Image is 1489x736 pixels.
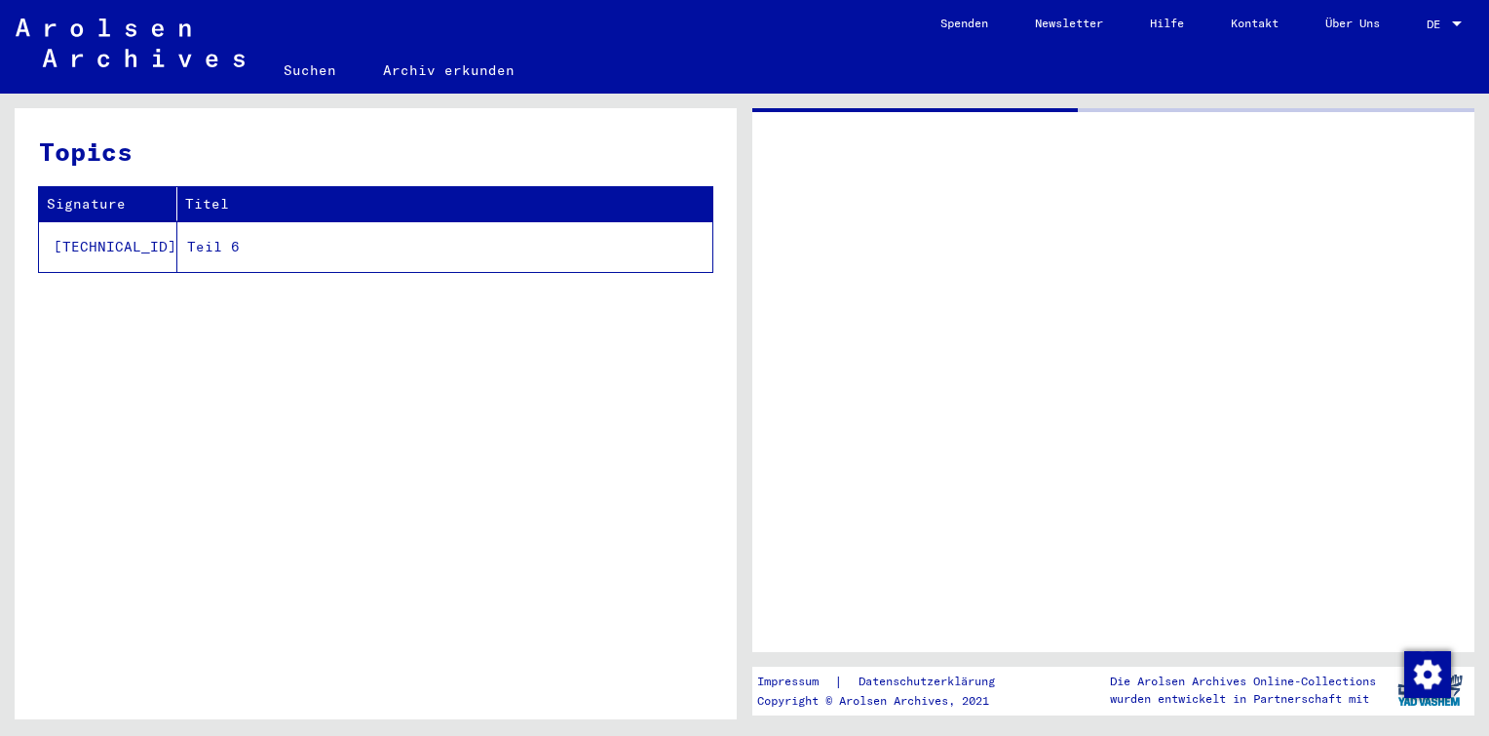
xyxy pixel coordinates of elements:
[177,187,712,221] th: Titel
[1404,651,1451,698] img: Zustimmung ändern
[16,19,245,67] img: Arolsen_neg.svg
[1394,666,1467,715] img: yv_logo.png
[360,47,538,94] a: Archiv erkunden
[757,672,1018,692] div: |
[843,672,1018,692] a: Datenschutzerklärung
[1110,673,1376,690] p: Die Arolsen Archives Online-Collections
[757,692,1018,710] p: Copyright © Arolsen Archives, 2021
[1427,18,1448,31] span: DE
[177,221,712,272] td: Teil 6
[39,221,177,272] td: [TECHNICAL_ID]
[757,672,834,692] a: Impressum
[1110,690,1376,708] p: wurden entwickelt in Partnerschaft mit
[260,47,360,94] a: Suchen
[39,187,177,221] th: Signature
[39,133,711,171] h3: Topics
